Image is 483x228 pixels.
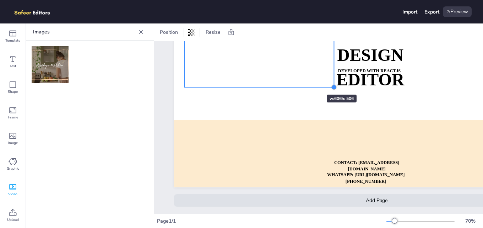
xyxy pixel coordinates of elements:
div: Page 1 / 1 [157,218,386,224]
span: Text [10,63,16,69]
strong: DESIGN EDITOR [336,46,404,89]
span: Graphic [7,166,19,171]
span: Image [8,140,18,146]
span: Shape [8,89,18,95]
div: 70 % [462,218,479,224]
strong: WHATSAPP: [URL][DOMAIN_NAME][PHONE_NUMBER] [327,172,405,184]
span: Resize [204,29,222,36]
div: Import [402,9,417,15]
img: logo.png [11,6,60,17]
span: Upload [7,217,19,223]
span: Template [5,38,20,43]
div: w: 606 h: 506 [327,95,357,102]
p: Images [33,23,135,41]
span: Video [8,191,17,197]
span: Frame [8,115,18,120]
span: Position [158,29,179,36]
strong: DEVELOPED WITH REACTJS [338,68,401,73]
strong: CONTACT: [EMAIL_ADDRESS][DOMAIN_NAME] [334,160,399,171]
div: Preview [443,6,472,17]
img: 400w-IVVQCZOr1K4.jpg [32,46,69,83]
div: Export [424,9,439,15]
